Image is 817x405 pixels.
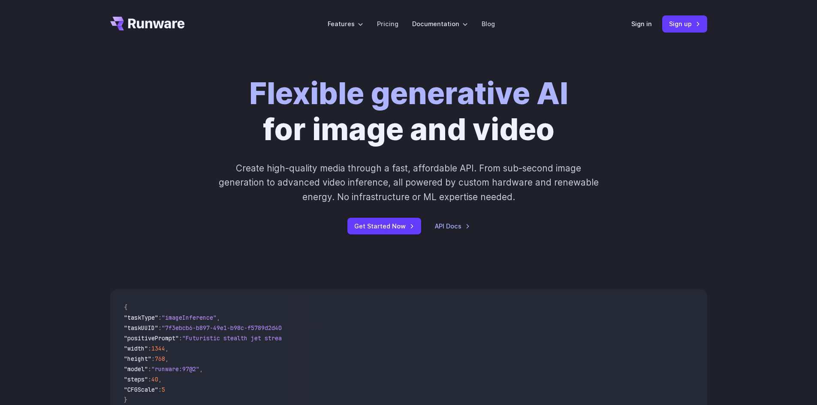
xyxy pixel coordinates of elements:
span: "model" [124,365,148,373]
span: "Futuristic stealth jet streaking through a neon-lit cityscape with glowing purple exhaust" [182,334,494,342]
span: , [217,314,220,321]
span: "CFGScale" [124,386,158,393]
span: "7f3ebcb6-b897-49e1-b98c-f5789d2d40d7" [162,324,292,332]
span: : [158,386,162,393]
span: { [124,303,127,311]
span: : [148,375,151,383]
span: : [179,334,182,342]
a: Sign up [662,15,707,32]
span: , [165,345,169,352]
span: "taskType" [124,314,158,321]
span: "width" [124,345,148,352]
span: "positivePrompt" [124,334,179,342]
a: Blog [482,19,495,29]
a: Go to / [110,17,185,30]
a: API Docs [435,221,470,231]
span: "imageInference" [162,314,217,321]
label: Documentation [412,19,468,29]
span: : [158,314,162,321]
span: : [148,345,151,352]
span: : [148,365,151,373]
span: } [124,396,127,404]
strong: Flexible generative AI [249,75,568,111]
span: "runware:97@2" [151,365,199,373]
span: , [158,375,162,383]
span: 768 [155,355,165,363]
span: 5 [162,386,165,393]
p: Create high-quality media through a fast, affordable API. From sub-second image generation to adv... [217,161,600,204]
a: Pricing [377,19,398,29]
span: "height" [124,355,151,363]
h1: for image and video [249,75,568,147]
span: : [158,324,162,332]
label: Features [328,19,363,29]
span: 40 [151,375,158,383]
span: , [199,365,203,373]
span: , [165,355,169,363]
span: 1344 [151,345,165,352]
span: : [151,355,155,363]
span: "steps" [124,375,148,383]
a: Sign in [631,19,652,29]
span: "taskUUID" [124,324,158,332]
a: Get Started Now [347,218,421,234]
